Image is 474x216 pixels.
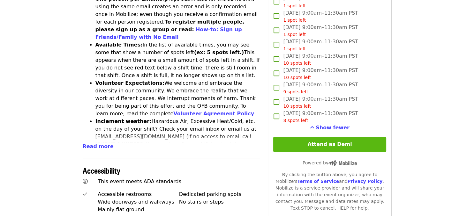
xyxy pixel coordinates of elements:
span: 1 spot left [283,46,306,51]
div: Accessible restrooms [98,191,179,198]
span: [DATE] 9:00am–11:30am PST [283,95,358,110]
strong: Inclement weather: [95,118,152,124]
span: 10 spots left [283,104,311,109]
span: [DATE] 9:00am–11:30am PST [283,67,358,81]
div: Mainly flat ground [98,206,179,213]
div: Wide doorways and walkways [98,198,179,206]
a: Volunteer Agreement Policy [173,111,254,117]
img: Powered by Mobilize [328,160,357,166]
span: 1 spot left [283,18,306,23]
strong: Volunteer Expectations: [95,80,165,86]
span: 1 spot left [283,3,306,8]
button: Read more [83,143,114,150]
li: In the list of available times, you may see some that show a number of spots left This appears wh... [95,41,260,79]
span: [DATE] 9:00am–11:30am PST [283,38,358,52]
strong: (ex: 5 spots left.) [194,49,244,55]
i: check icon [83,191,87,197]
span: 10 spots left [283,61,311,66]
strong: To register multiple people, please sign up as a group or read: [95,19,245,32]
span: 10 spots left [283,75,311,80]
span: [DATE] 9:00am–11:30am PST [283,9,358,24]
li: Hazardous Air, Excessive Heat/Cold, etc. on the day of your shift? Check your email inbox or emai... [95,118,260,156]
i: universal-access icon [83,178,88,184]
span: 1 spot left [283,32,306,37]
a: How-to: Sign up Friends/Family with No Email [95,26,242,40]
span: 9 spots left [283,89,308,94]
button: See more timeslots [310,124,350,132]
div: Dedicated parking spots [179,191,260,198]
div: By clicking the button above, you agree to Mobilize's and . Mobilize is a service provider and wi... [273,171,386,212]
span: [DATE] 9:00am–11:30am PST [283,81,358,95]
a: Privacy Policy [347,179,382,184]
span: Read more [83,143,114,149]
div: No stairs or steps [179,198,260,206]
button: Attend as Demi [273,137,386,152]
span: 8 spots left [283,118,308,123]
li: We welcome and embrace the diversity in our community. We embrace the reality that we work at dif... [95,79,260,118]
span: [DATE] 9:00am–11:30am PST [283,24,358,38]
span: Powered by [303,160,357,165]
strong: Available Times: [95,42,143,48]
span: This event meets ADA standards [98,178,181,184]
span: [DATE] 9:00am–11:30am PST [283,110,358,124]
span: Show fewer [316,125,350,131]
span: Accessibility [83,165,120,176]
a: Terms of Service [297,179,339,184]
span: [DATE] 9:00am–11:30am PST [283,52,358,67]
